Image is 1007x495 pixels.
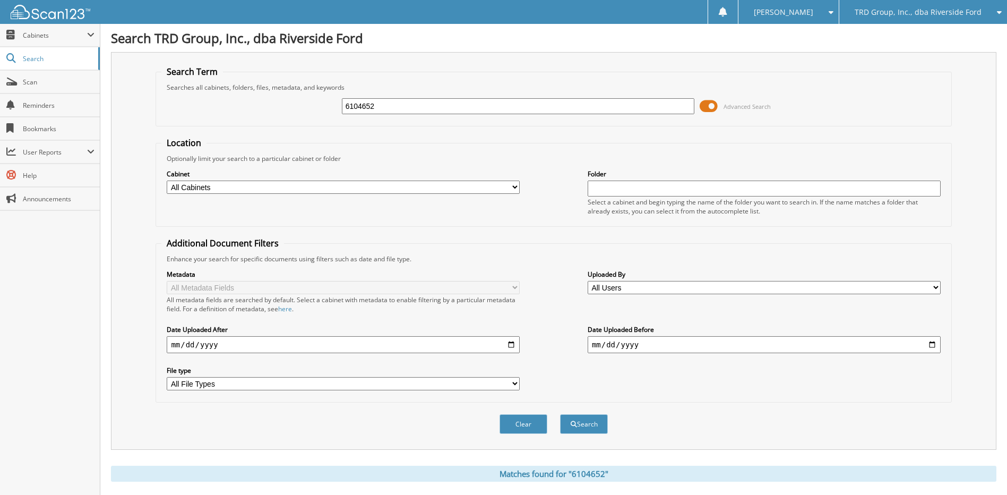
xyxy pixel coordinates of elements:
[855,9,982,15] span: TRD Group, Inc., dba Riverside Ford
[500,414,547,434] button: Clear
[23,54,93,63] span: Search
[278,304,292,313] a: here
[161,154,945,163] div: Optionally limit your search to a particular cabinet or folder
[588,169,941,178] label: Folder
[23,171,94,180] span: Help
[167,169,520,178] label: Cabinet
[111,29,996,47] h1: Search TRD Group, Inc., dba Riverside Ford
[111,466,996,482] div: Matches found for "6104652"
[954,444,1007,495] iframe: Chat Widget
[23,78,94,87] span: Scan
[161,83,945,92] div: Searches all cabinets, folders, files, metadata, and keywords
[588,336,941,353] input: end
[167,366,520,375] label: File type
[167,325,520,334] label: Date Uploaded After
[161,66,223,78] legend: Search Term
[23,31,87,40] span: Cabinets
[161,237,284,249] legend: Additional Document Filters
[754,9,813,15] span: [PERSON_NAME]
[23,124,94,133] span: Bookmarks
[588,325,941,334] label: Date Uploaded Before
[167,295,520,313] div: All metadata fields are searched by default. Select a cabinet with metadata to enable filtering b...
[11,5,90,19] img: scan123-logo-white.svg
[724,103,771,110] span: Advanced Search
[161,137,206,149] legend: Location
[588,198,941,216] div: Select a cabinet and begin typing the name of the folder you want to search in. If the name match...
[23,194,94,203] span: Announcements
[167,270,520,279] label: Metadata
[23,148,87,157] span: User Reports
[161,254,945,263] div: Enhance your search for specific documents using filters such as date and file type.
[23,101,94,110] span: Reminders
[588,270,941,279] label: Uploaded By
[560,414,608,434] button: Search
[167,336,520,353] input: start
